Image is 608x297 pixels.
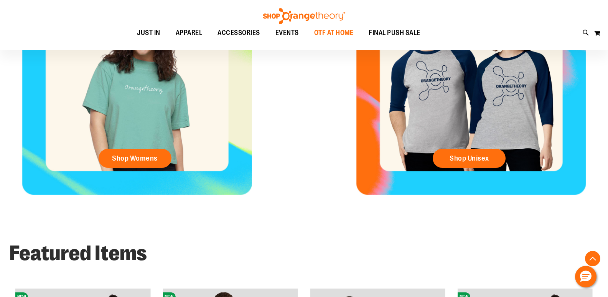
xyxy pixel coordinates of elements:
a: APPAREL [168,24,210,42]
span: APPAREL [176,24,203,41]
span: Shop Unisex [450,154,489,163]
img: Shop Orangetheory [262,8,346,24]
a: Shop Unisex [433,149,506,168]
span: ACCESSORIES [217,24,260,41]
strong: Featured Items [9,241,147,265]
span: OTF AT HOME [314,24,354,41]
button: Hello, have a question? Let’s chat. [575,266,596,287]
a: Shop Womens [99,149,171,168]
a: EVENTS [268,24,306,42]
a: FINAL PUSH SALE [361,24,428,42]
span: Shop Womens [112,154,158,163]
span: FINAL PUSH SALE [369,24,420,41]
a: ACCESSORIES [210,24,268,42]
button: Back To Top [585,251,600,266]
span: JUST IN [137,24,160,41]
span: EVENTS [275,24,299,41]
a: JUST IN [129,24,168,42]
a: OTF AT HOME [306,24,361,42]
